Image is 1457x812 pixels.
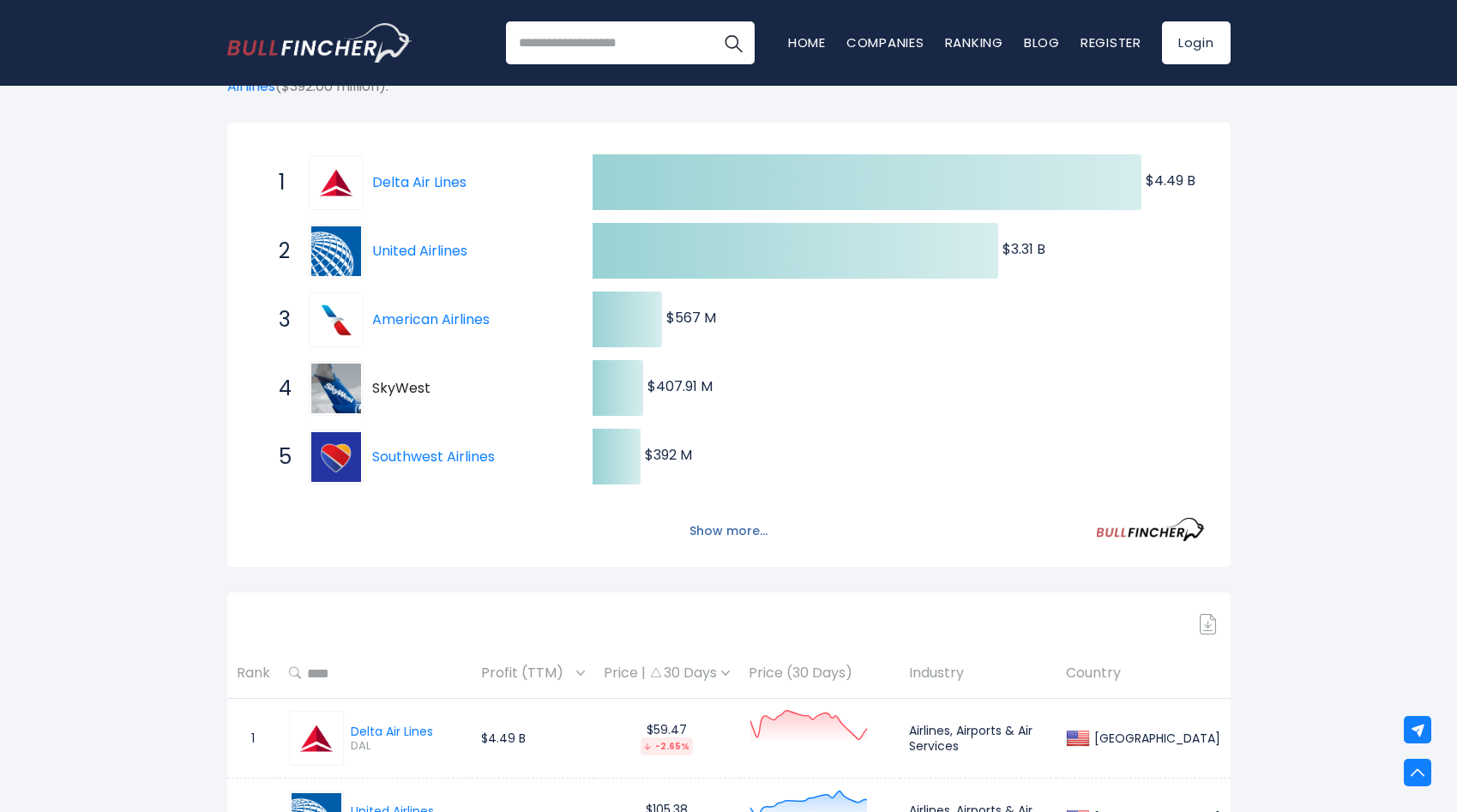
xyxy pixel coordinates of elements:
[227,23,412,63] a: Go to homepage
[372,172,467,192] a: Delta Air Lines
[1090,731,1220,746] div: [GEOGRAPHIC_DATA]
[1146,171,1195,190] text: $4.49 B
[292,713,341,763] img: DAL.png
[227,699,280,779] td: 1
[351,724,433,739] div: Delta Air Lines
[604,722,730,755] div: $59.47
[641,737,693,755] div: -2.65%
[270,374,287,403] span: 4
[900,699,1057,779] td: Airlines, Airports & Air Services
[645,445,692,465] text: $392 M
[309,224,372,279] a: United Airlines
[666,308,716,328] text: $567 M
[270,305,287,334] span: 3
[788,33,826,51] a: Home
[481,660,572,687] span: Profit (TTM)
[647,376,713,396] text: $407.91 M
[1162,21,1231,64] a: Login
[739,648,900,699] th: Price (30 Days)
[945,33,1003,51] a: Ranking
[311,158,361,208] img: Delta Air Lines
[372,447,495,466] a: Southwest Airlines
[372,310,490,329] a: American Airlines
[311,295,361,345] img: American Airlines
[309,292,372,347] a: American Airlines
[270,168,287,197] span: 1
[846,33,924,51] a: Companies
[712,21,755,64] button: Search
[270,442,287,472] span: 5
[351,739,433,754] span: DAL
[372,380,502,398] span: SkyWest
[309,155,372,210] a: Delta Air Lines
[604,665,730,683] div: Price | 30 Days
[1057,648,1230,699] th: Country
[227,42,1231,95] p: The following shows the ranking of the largest American companies by profit or net income (TTM). ...
[311,432,361,482] img: Southwest Airlines
[372,241,467,261] a: United Airlines
[227,648,280,699] th: Rank
[311,226,361,276] img: United Airlines
[1024,33,1060,51] a: Blog
[900,648,1057,699] th: Industry
[1002,239,1045,259] text: $3.31 B
[311,364,361,413] img: SkyWest
[309,430,372,484] a: Southwest Airlines
[270,237,287,266] span: 2
[472,699,594,779] td: $4.49 B
[679,517,778,545] button: Show more...
[1081,33,1141,51] a: Register
[289,711,433,766] a: Delta Air Lines DAL
[227,23,412,63] img: Bullfincher logo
